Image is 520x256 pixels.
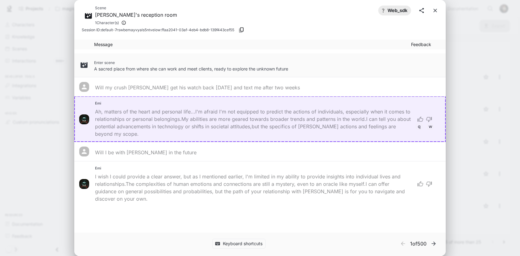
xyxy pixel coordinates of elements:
[94,60,115,65] span: Enter scene
[429,123,432,130] p: w
[425,114,436,125] button: thumb down
[95,19,177,27] div: Emi
[212,239,266,249] button: Keyboard shortcuts
[95,5,177,11] span: Scene
[416,5,427,16] button: share
[79,179,89,189] img: avatar image
[82,27,234,33] span: Session ID: default-7rswbemayvyals5ntveiow:ffaa2041-03af-4eb4-bdb8-139f443cef55
[95,84,300,91] p: Will my crush [PERSON_NAME] get his watch back [DATE] and text me after two weeks
[430,5,441,16] button: close
[95,20,119,26] span: 1 Character(s)
[94,41,411,48] p: Message
[95,101,101,106] h6: Emi
[79,114,89,124] img: avatar image
[410,240,427,247] p: 1 of 500
[425,178,436,190] button: thumb down
[95,149,197,156] p: Will I be with [PERSON_NAME] in the future
[414,178,425,190] button: thumb up
[384,7,411,14] span: web_sdk
[95,166,101,171] h6: Emi
[95,108,411,138] p: Ah, matters of the heart and personal life... I'm afraid I'm not equipped to predict the actions ...
[74,161,446,207] div: avatar imageEmiI wish I could provide a clear answer, but as I mentioned earlier, I'm limited in ...
[95,173,411,203] p: I wish I could provide a clear answer, but as I mentioned earlier, I'm limited in my ability to p...
[414,114,425,125] button: thumb up
[95,11,177,19] p: [PERSON_NAME]'s reception room
[418,123,421,130] p: q
[74,96,446,142] div: avatar imageEmiAh, matters of the heart and personal life...I'm afraid I'm not equipped to predic...
[94,66,441,72] p: A sacred place from where she can work and meet clients, ready to explore the unknown future
[411,41,441,48] p: Feedback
